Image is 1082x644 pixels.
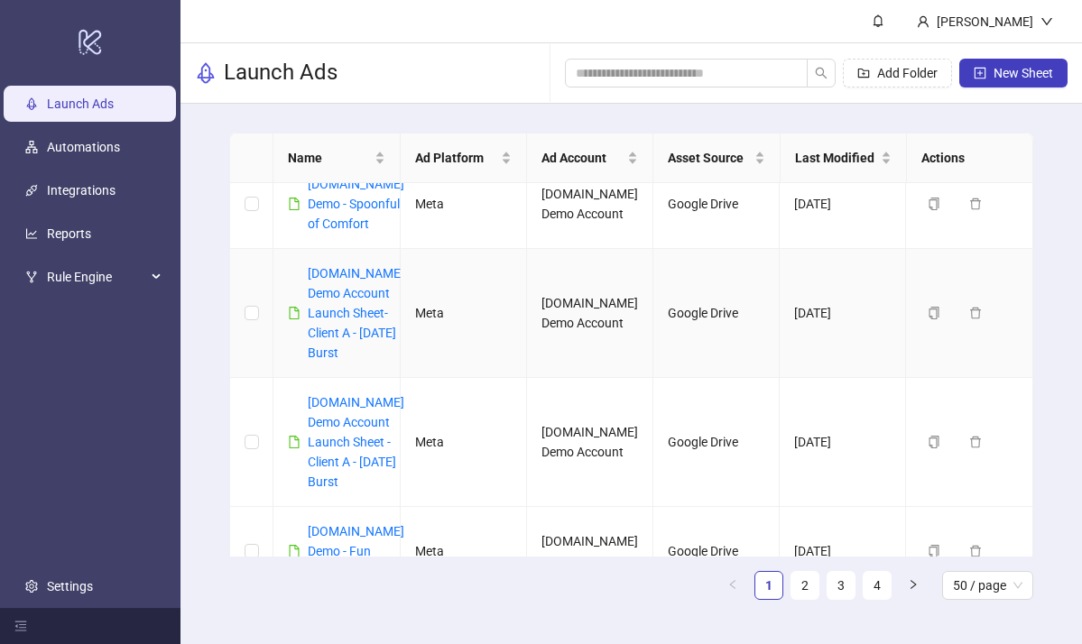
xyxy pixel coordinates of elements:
span: Last Modified [795,148,877,168]
button: right [899,571,928,600]
td: Google Drive [653,378,780,507]
span: fork [25,271,38,283]
td: [DOMAIN_NAME] Demo Account [527,507,653,596]
div: Page Size [942,571,1033,600]
span: right [908,579,919,590]
a: [DOMAIN_NAME] Demo - Fun Punch Shop [308,524,404,578]
li: Next Page [899,571,928,600]
span: delete [969,436,982,448]
button: Add Folder [843,59,952,87]
a: 3 [828,572,855,599]
a: Integrations [47,183,116,198]
td: [DOMAIN_NAME] Demo Account [527,378,653,507]
li: 4 [863,571,892,600]
span: delete [969,198,982,210]
span: left [727,579,738,590]
td: [DATE] [780,378,906,507]
td: Meta [401,378,527,507]
span: copy [928,436,940,448]
td: [DOMAIN_NAME] Demo Account [527,160,653,249]
td: Google Drive [653,507,780,596]
a: 4 [864,572,891,599]
span: file [288,307,301,319]
th: Name [273,133,400,183]
span: plus-square [974,67,986,79]
a: [DOMAIN_NAME] Demo Account Launch Sheet - Client A - [DATE] Burst [308,395,404,489]
span: user [917,15,929,28]
span: Name [288,148,370,168]
span: Ad Account [541,148,624,168]
span: Rule Engine [47,259,146,295]
span: Ad Platform [415,148,497,168]
td: Meta [401,249,527,378]
td: Meta [401,160,527,249]
span: copy [928,198,940,210]
td: [DOMAIN_NAME] Demo Account [527,249,653,378]
span: 50 / page [953,572,1022,599]
a: 2 [791,572,818,599]
a: Settings [47,579,93,593]
li: 3 [827,571,855,600]
th: Ad Platform [401,133,527,183]
span: delete [969,307,982,319]
th: Asset Source [653,133,780,183]
span: folder-add [857,67,870,79]
span: file [288,198,301,210]
a: [DOMAIN_NAME] Demo Account Launch Sheet- Client A - [DATE] Burst [308,266,404,360]
button: New Sheet [959,59,1068,87]
h3: Launch Ads [224,59,338,87]
span: file [288,436,301,448]
span: rocket [195,62,217,84]
button: left [718,571,747,600]
th: Ad Account [527,133,653,183]
th: Last Modified [781,133,907,183]
a: 1 [755,572,782,599]
div: [PERSON_NAME] [929,12,1040,32]
span: bell [872,14,884,27]
td: Google Drive [653,160,780,249]
span: Add Folder [877,66,938,80]
span: delete [969,545,982,557]
span: New Sheet [994,66,1053,80]
span: menu-fold [14,620,27,632]
span: copy [928,307,940,319]
th: Actions [907,133,1033,183]
li: Previous Page [718,571,747,600]
a: Automations [47,140,120,154]
td: [DATE] [780,249,906,378]
span: search [815,67,828,79]
td: Meta [401,507,527,596]
a: Reports [47,226,91,241]
td: [DATE] [780,507,906,596]
span: copy [928,545,940,557]
li: 1 [754,571,783,600]
a: Launch Ads [47,97,114,111]
td: [DATE] [780,160,906,249]
span: file [288,545,301,557]
td: Google Drive [653,249,780,378]
span: down [1040,15,1053,28]
a: [DOMAIN_NAME] Demo - Spoonful of Comfort [308,177,404,231]
li: 2 [791,571,819,600]
span: Asset Source [668,148,750,168]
